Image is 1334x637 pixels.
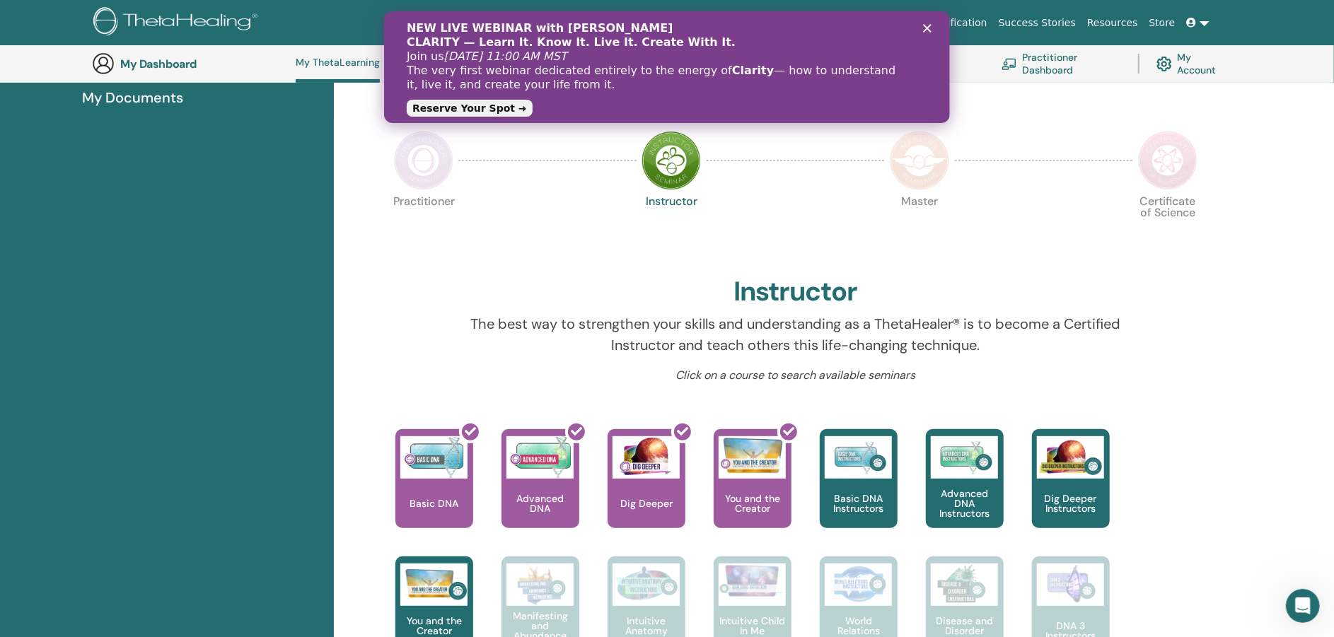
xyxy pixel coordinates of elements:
a: Store [1144,10,1181,36]
iframe: Intercom live chat [1286,589,1320,623]
p: Basic DNA Instructors [820,493,898,513]
a: Practitioner Dashboard [1002,48,1121,79]
img: Master [890,131,949,190]
img: Basic DNA [400,436,468,479]
p: Click on a course to search available seminars [458,367,1133,384]
a: Basic DNA Instructors Basic DNA Instructors [820,429,898,556]
img: Basic DNA Instructors [825,436,892,479]
div: Schließen [539,13,553,21]
a: Dig Deeper Instructors Dig Deeper Instructors [1032,429,1110,556]
img: Disease and Disorder Instructors [931,563,998,606]
a: About [769,10,809,36]
img: Certificate of Science [1138,131,1197,190]
p: Practitioner [394,196,453,255]
span: My Documents [82,87,183,108]
p: Advanced DNA [501,493,579,513]
p: You and the Creator [714,493,791,513]
img: Advanced DNA [506,436,574,479]
img: Advanced DNA Instructors [931,436,998,479]
p: Certificate of Science [1138,196,1197,255]
a: Certification [921,10,992,36]
a: My ThetaLearning [296,57,380,83]
p: Master [890,196,949,255]
img: Intuitive Child In Me Instructors [719,563,786,598]
img: Dig Deeper [613,436,680,479]
img: Practitioner [394,131,453,190]
img: generic-user-icon.jpg [92,52,115,75]
img: cog.svg [1156,53,1172,75]
a: Basic DNA Basic DNA [395,429,473,556]
a: My Account [1156,48,1228,79]
img: Manifesting and Abundance Instructors [506,563,574,606]
a: You and the Creator You and the Creator [714,429,791,556]
img: You and the Creator [719,436,786,475]
p: Advanced DNA Instructors [926,489,1004,518]
h2: Instructor [733,276,857,308]
img: Dig Deeper Instructors [1037,436,1104,479]
h3: My Dashboard [120,57,262,71]
a: Courses & Seminars [810,10,922,36]
img: chalkboard-teacher.svg [1002,58,1017,69]
a: Success Stories [993,10,1081,36]
a: Advanced DNA Instructors Advanced DNA Instructors [926,429,1004,556]
img: World Relations Instructors [825,563,892,606]
p: Dig Deeper [615,498,678,508]
p: Instructor [642,196,701,255]
a: Advanced DNA Advanced DNA [501,429,579,556]
img: DNA 3 Instructors [1037,563,1104,606]
img: Instructor [642,131,701,190]
p: The best way to strengthen your skills and understanding as a ThetaHealer® is to become a Certifi... [458,313,1133,356]
iframe: Intercom live chat Banner [384,11,950,123]
a: Resources [1081,10,1144,36]
img: You and the Creator Instructors [400,563,468,606]
img: Intuitive Anatomy Instructors [613,563,680,606]
img: logo.png [93,7,262,39]
p: Dig Deeper Instructors [1032,493,1110,513]
a: Dig Deeper Dig Deeper [608,429,685,556]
